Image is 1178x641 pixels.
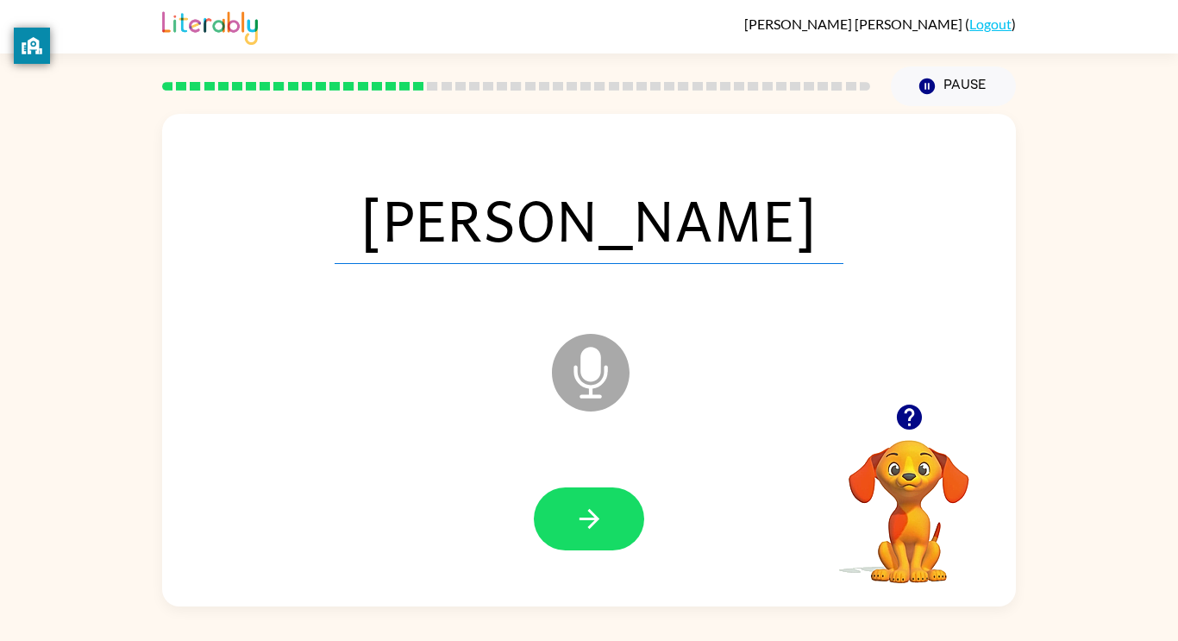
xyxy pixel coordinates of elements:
video: Your browser must support playing .mp4 files to use Literably. Please try using another browser. [823,413,995,586]
span: [PERSON_NAME] [335,174,843,264]
a: Logout [969,16,1012,32]
button: privacy banner [14,28,50,64]
img: Literably [162,7,258,45]
button: Pause [891,66,1016,106]
div: ( ) [744,16,1016,32]
span: [PERSON_NAME] [PERSON_NAME] [744,16,965,32]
